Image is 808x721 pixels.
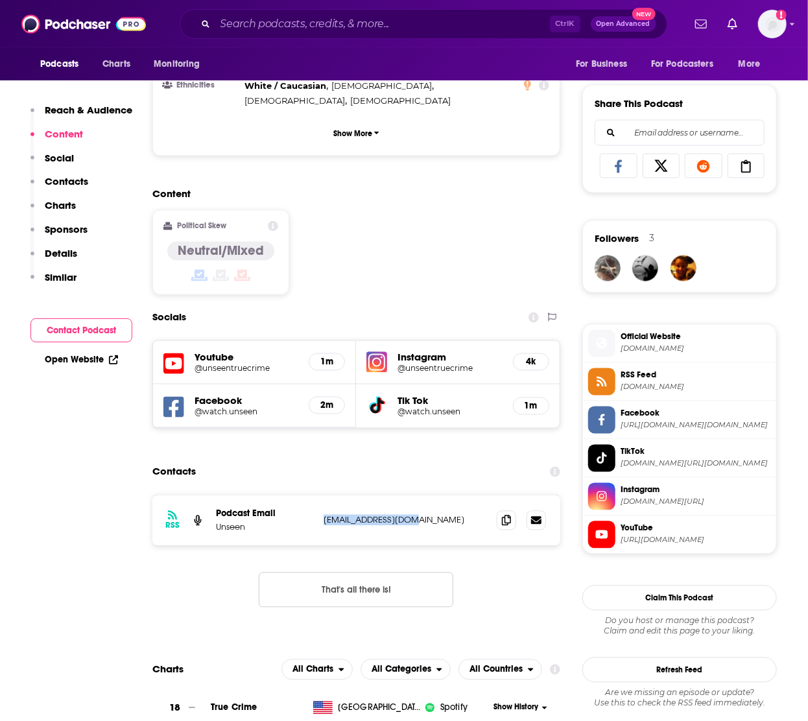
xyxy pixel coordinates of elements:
span: , [244,78,328,93]
div: Search followers [595,120,765,146]
h2: Countries [458,659,542,680]
button: Contact Podcast [30,318,132,342]
span: RSS Feed [621,370,771,381]
h2: Charts [152,663,184,676]
a: Facebook[URL][DOMAIN_NAME][DOMAIN_NAME] [588,407,771,434]
input: Search podcasts, credits, & more... [215,14,550,34]
img: ThreeMuteMonkeys [595,255,621,281]
button: Sponsors [30,223,88,247]
p: Sponsors [45,223,88,235]
span: [DEMOGRAPHIC_DATA] [331,80,432,91]
span: Logged in as evankrask [758,10,787,38]
span: YouTube [621,523,771,534]
h5: 1m [524,401,538,412]
h2: Categories [361,659,451,680]
button: Show profile menu [758,10,787,38]
span: For Podcasters [651,55,713,73]
h3: Share This Podcast [595,97,683,110]
span: [DEMOGRAPHIC_DATA] [244,95,345,106]
span: United States [338,702,422,715]
span: More [739,55,761,73]
p: Reach & Audience [45,104,132,116]
h2: Socials [152,305,186,330]
span: Instagram [621,484,771,496]
button: Open AdvancedNew [591,16,656,32]
img: User Profile [758,10,787,38]
a: Share on Facebook [600,154,637,178]
button: Show History [490,702,551,713]
div: Are we missing an episode or update? Use this to check the RSS feed immediately. [582,688,777,709]
a: TikTok[DOMAIN_NAME][URL][DOMAIN_NAME] [588,445,771,472]
p: Social [45,152,74,164]
img: iconImage [425,703,435,713]
svg: Add a profile image [776,10,787,20]
p: Podcast Email [216,508,313,519]
button: Refresh Feed [582,657,777,683]
a: Show notifications dropdown [690,13,712,35]
span: All Categories [372,665,431,674]
span: Facebook [621,408,771,420]
h4: Neutral/Mixed [178,243,264,259]
img: thatmomtx [671,255,696,281]
span: For Business [576,55,627,73]
a: @watch.unseen [195,407,298,417]
p: Contacts [45,175,88,187]
p: Unseen [216,522,313,533]
h5: 1m [320,357,334,368]
a: Share on X/Twitter [643,154,680,178]
span: TikTok [621,446,771,458]
h5: @unseentruecrime [398,364,502,373]
h5: Youtube [195,351,298,364]
img: Podchaser - Follow, Share and Rate Podcasts [21,12,146,36]
span: instagram.com/unseentruecrime [621,497,771,507]
p: Content [45,128,83,140]
button: Content [30,128,83,152]
a: iconImageSpotify [425,702,490,715]
h2: Contacts [152,460,196,484]
span: Do you host or manage this podcast? [582,616,777,626]
button: open menu [730,52,777,77]
button: Details [30,247,77,271]
h5: @unseentruecrime [195,364,298,373]
span: [DEMOGRAPHIC_DATA] [350,95,451,106]
span: , [331,78,434,93]
span: All Countries [469,665,523,674]
span: True Crime [211,702,257,713]
span: Monitoring [154,55,200,73]
button: Reach & Audience [30,104,132,128]
button: open menu [31,52,95,77]
p: Show More [333,129,372,138]
a: [GEOGRAPHIC_DATA] [308,702,425,715]
span: Spotify [440,702,468,715]
h5: Facebook [195,395,298,407]
button: Claim This Podcast [582,585,777,611]
img: belbekly30 [632,255,658,281]
h5: @watch.unseen [398,407,502,417]
input: Email address or username... [606,121,754,145]
h5: 2m [320,400,334,411]
span: Official Website [621,331,771,343]
a: YouTube[URL][DOMAIN_NAME] [588,521,771,549]
a: Instagram[DOMAIN_NAME][URL] [588,483,771,510]
button: open menu [567,52,643,77]
button: Similar [30,271,77,295]
button: Social [30,152,74,176]
a: Copy Link [728,154,765,178]
span: Charts [102,55,130,73]
h3: RSS [165,521,180,531]
h5: Tik Tok [398,395,502,407]
h3: Ethnicities [163,81,239,89]
p: Similar [45,271,77,283]
a: RSS Feed[DOMAIN_NAME] [588,368,771,396]
img: iconImage [366,352,387,373]
h2: Political Skew [178,222,227,231]
span: Show History [493,702,538,713]
span: anchor.fm [621,383,771,392]
button: Nothing here. [259,573,453,608]
button: Charts [30,199,76,223]
a: Open Website [45,354,118,365]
